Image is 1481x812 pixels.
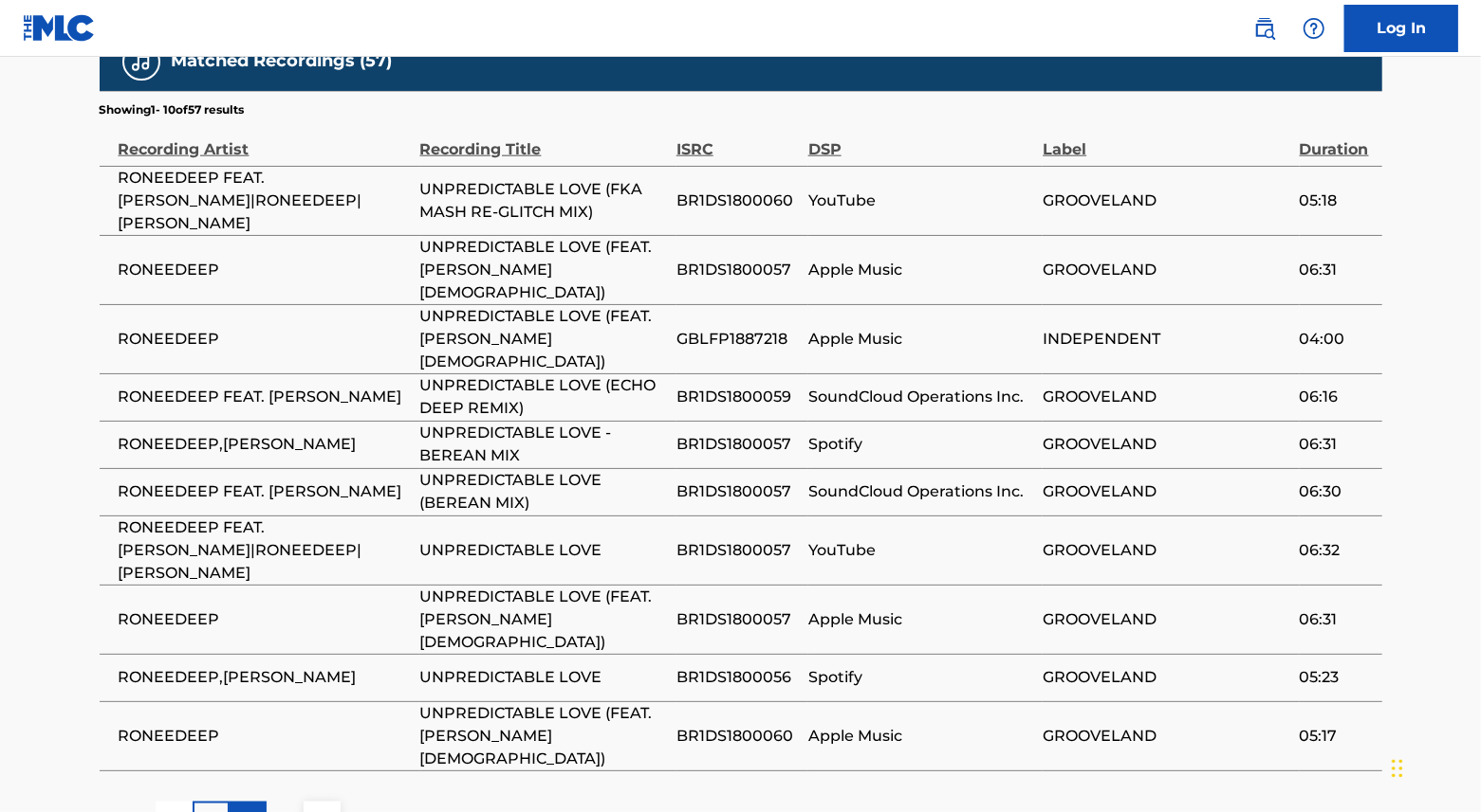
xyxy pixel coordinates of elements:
span: BR1DS1800057 [676,539,799,562]
span: Apple Music [808,328,1034,351]
span: Spotify [808,433,1034,456]
span: GROOVELAND [1043,666,1289,689]
span: RONEEDEEP [119,608,411,631]
span: GROOVELAND [1043,189,1289,212]
span: 06:32 [1300,539,1373,562]
span: GROOVELAND [1043,725,1289,748]
span: YouTube [808,539,1034,562]
span: BR1DS1800056 [676,666,799,689]
a: Log In [1344,5,1458,52]
span: 06:31 [1300,608,1373,631]
span: UNPREDICTABLE LOVE (ECHO DEEP REMIX) [420,374,667,420]
span: RONEEDEEP,[PERSON_NAME] [119,666,411,689]
div: Duration [1300,118,1373,161]
h5: Matched Recordings (57) [172,50,393,72]
span: 06:31 [1300,433,1373,456]
span: RONEEDEEP FEAT. [PERSON_NAME]|RONEEDEEP|[PERSON_NAME] [119,516,411,585]
span: BR1DS1800060 [676,725,799,748]
div: Help [1295,9,1333,47]
div: DSP [808,118,1034,161]
span: RONEEDEEP [119,725,411,748]
a: Public Search [1246,9,1284,47]
span: RONEEDEEP [119,259,411,281]
span: BR1DS1800059 [676,386,799,408]
span: 04:00 [1300,328,1373,351]
span: RONEEDEEP FEAT. [PERSON_NAME] [119,480,411,503]
span: RONEEDEEP,[PERSON_NAME] [119,433,411,456]
img: MLC Logo [23,14,96,42]
span: Apple Music [808,608,1034,631]
div: ISRC [676,118,799,161]
span: SoundCloud Operations Inc. [808,386,1034,408]
span: UNPREDICTABLE LOVE (FEAT. [PERSON_NAME][DEMOGRAPHIC_DATA]) [420,236,667,304]
span: 06:30 [1300,480,1373,503]
span: BR1DS1800057 [676,480,799,503]
span: UNPREDICTABLE LOVE - BEREAN MIX [420,422,667,467]
span: GROOVELAND [1043,539,1289,562]
span: UNPREDICTABLE LOVE [420,666,667,689]
iframe: Chat Widget [1386,721,1481,812]
span: UNPREDICTABLE LOVE (FEAT. [PERSON_NAME][DEMOGRAPHIC_DATA]) [420,702,667,770]
span: GROOVELAND [1043,480,1289,503]
span: 05:23 [1300,666,1373,689]
span: UNPREDICTABLE LOVE (FKA MASH RE-GLITCH MIX) [420,178,667,224]
div: Drag [1392,740,1403,797]
span: RONEEDEEP [119,328,411,351]
p: Showing 1 - 10 of 57 results [100,101,245,118]
span: Spotify [808,666,1034,689]
span: UNPREDICTABLE LOVE (FEAT. [PERSON_NAME][DEMOGRAPHIC_DATA]) [420,586,667,654]
span: RONEEDEEP FEAT. [PERSON_NAME]|RONEEDEEP|[PERSON_NAME] [119,167,411,235]
span: SoundCloud Operations Inc. [808,480,1034,503]
img: Matched Recordings [130,50,153,73]
span: RONEEDEEP FEAT. [PERSON_NAME] [119,386,411,408]
span: BR1DS1800060 [676,189,799,212]
span: Apple Music [808,259,1034,281]
div: Label [1043,118,1289,161]
div: Recording Artist [119,118,411,161]
span: BR1DS1800057 [676,259,799,281]
span: 06:31 [1300,259,1373,281]
span: UNPREDICTABLE LOVE (FEAT. [PERSON_NAME][DEMOGRAPHIC_DATA]) [420,305,667,373]
span: 06:16 [1300,386,1373,408]
span: YouTube [808,189,1034,212]
span: UNPREDICTABLE LOVE [420,539,667,562]
span: GBLFP1887218 [676,328,799,351]
span: GROOVELAND [1043,433,1289,456]
span: 05:18 [1300,189,1373,212]
span: GROOVELAND [1043,608,1289,631]
div: Recording Title [420,118,667,161]
span: Apple Music [808,725,1034,748]
span: BR1DS1800057 [676,608,799,631]
span: GROOVELAND [1043,259,1289,281]
span: UNPREDICTABLE LOVE (BEREAN MIX) [420,469,667,514]
span: BR1DS1800057 [676,433,799,456]
img: search [1253,17,1276,40]
span: INDEPENDENT [1043,328,1289,351]
span: 05:17 [1300,725,1373,748]
img: help [1303,17,1325,40]
span: GROOVELAND [1043,386,1289,408]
